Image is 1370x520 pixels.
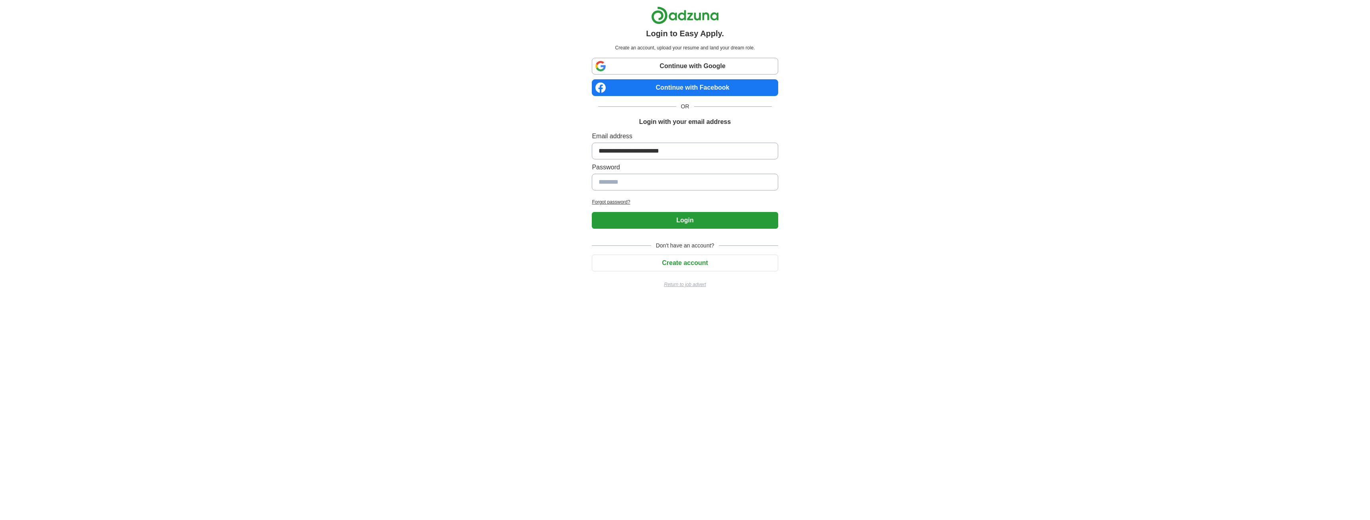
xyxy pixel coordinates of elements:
[592,259,778,266] a: Create account
[592,79,778,96] a: Continue with Facebook
[592,281,778,288] a: Return to job advert
[646,27,724,39] h1: Login to Easy Apply.
[592,198,778,206] a: Forgot password?
[592,212,778,229] button: Login
[592,131,778,141] label: Email address
[639,117,731,127] h1: Login with your email address
[651,241,719,250] span: Don't have an account?
[593,44,776,51] p: Create an account, upload your resume and land your dream role.
[592,58,778,75] a: Continue with Google
[592,163,778,172] label: Password
[651,6,719,24] img: Adzuna logo
[676,102,694,111] span: OR
[592,255,778,271] button: Create account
